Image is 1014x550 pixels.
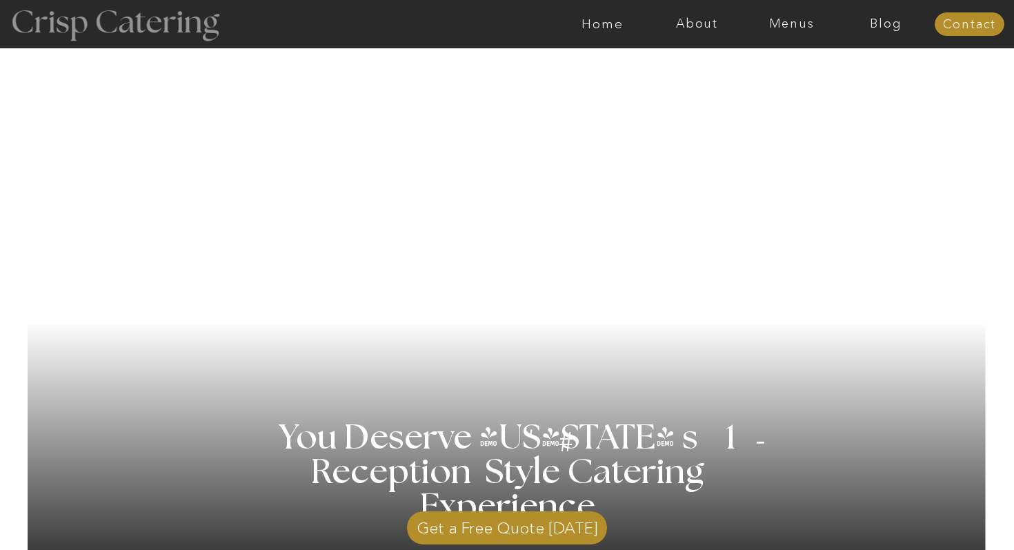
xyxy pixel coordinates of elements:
a: About [650,17,744,31]
a: Contact [935,18,1004,32]
a: Get a Free Quote [DATE] [407,504,607,544]
h3: # [528,429,607,469]
a: Menus [744,17,839,31]
h3: ' [504,422,560,456]
a: Blog [839,17,933,31]
a: Home [555,17,650,31]
h3: ' [729,405,769,484]
h1: You Deserve [US_STATE] s 1 Reception Style Catering Experience [230,421,784,524]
